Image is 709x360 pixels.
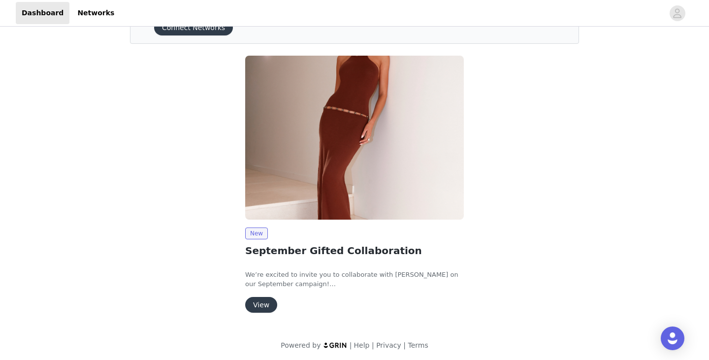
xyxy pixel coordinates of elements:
[673,5,682,21] div: avatar
[245,56,464,220] img: Peppermayo AUS
[323,342,348,348] img: logo
[350,341,352,349] span: |
[154,20,233,35] button: Connect Networks
[661,327,684,350] div: Open Intercom Messenger
[245,301,277,309] a: View
[71,2,120,24] a: Networks
[16,2,69,24] a: Dashboard
[245,243,464,258] h2: September Gifted Collaboration
[281,341,321,349] span: Powered by
[372,341,374,349] span: |
[403,341,406,349] span: |
[408,341,428,349] a: Terms
[376,341,401,349] a: Privacy
[245,297,277,313] button: View
[245,228,268,239] span: New
[245,270,464,289] p: We’re excited to invite you to collaborate with [PERSON_NAME] on our September campaign!
[354,341,370,349] a: Help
